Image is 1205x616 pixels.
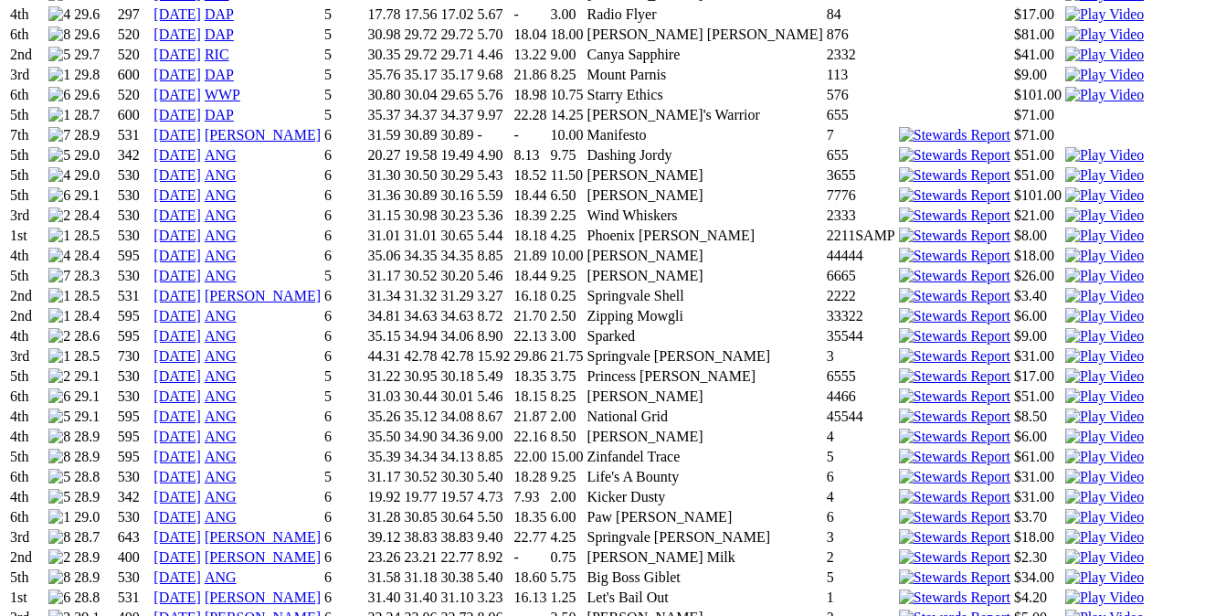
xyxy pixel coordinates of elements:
a: ANG [205,328,237,344]
img: 5 [48,469,70,485]
img: 6 [48,87,70,103]
a: View replay [1065,529,1144,545]
a: [DATE] [153,429,201,444]
td: 6 [323,146,365,165]
img: Stewards Report [899,167,1010,184]
a: ANG [205,569,237,585]
img: Stewards Report [899,308,1010,324]
td: 30.89 [404,186,439,205]
img: Play Video [1065,248,1144,264]
td: $101.00 [1013,86,1062,104]
td: 5 [323,86,365,104]
td: $9.00 [1013,66,1062,84]
td: 35.17 [404,66,439,84]
img: Play Video [1065,529,1144,546]
a: View replay [1065,589,1144,605]
td: 5.76 [477,86,512,104]
a: [DATE] [153,529,201,545]
td: 30.98 [367,26,402,44]
td: 34.37 [440,106,475,124]
a: ANG [205,348,237,364]
td: 84 [826,5,896,24]
td: Starry Ethics [587,86,824,104]
img: Play Video [1065,589,1144,606]
td: 18.04 [513,26,548,44]
a: View replay [1065,268,1144,283]
td: 520 [117,26,152,44]
td: 29.72 [404,46,439,64]
td: 531 [117,126,152,144]
img: Play Video [1065,348,1144,365]
a: View replay [1065,549,1144,565]
td: 5 [323,106,365,124]
td: 6th [9,86,46,104]
img: Play Video [1065,6,1144,23]
td: 530 [117,166,152,185]
td: 10.00 [550,126,585,144]
td: 9.97 [477,106,512,124]
td: 30.89 [404,126,439,144]
img: Stewards Report [899,288,1010,304]
a: [PERSON_NAME] [205,589,321,605]
a: View replay [1065,429,1144,444]
td: 17.56 [404,5,439,24]
td: 297 [117,5,152,24]
a: View replay [1065,27,1144,42]
td: [PERSON_NAME] [587,186,824,205]
td: 9.75 [550,146,585,165]
a: [DATE] [153,268,201,283]
td: 30.29 [440,166,475,185]
a: ANG [205,268,237,283]
img: Stewards Report [899,187,1010,204]
a: [DATE] [153,167,201,183]
td: 29.65 [440,86,475,104]
a: View replay [1065,207,1144,223]
td: 600 [117,106,152,124]
a: View replay [1065,167,1144,183]
img: Stewards Report [899,368,1010,385]
td: Mount Parnis [587,66,824,84]
a: [DATE] [153,409,201,424]
td: 2332 [826,46,896,64]
img: 8 [48,449,70,465]
a: View replay [1065,569,1144,585]
td: 3rd [9,66,46,84]
img: Stewards Report [899,569,1010,586]
img: Stewards Report [899,147,1010,164]
a: View replay [1065,449,1144,464]
td: 30.89 [440,126,475,144]
img: Play Video [1065,449,1144,465]
td: 17.78 [367,5,402,24]
img: Play Video [1065,87,1144,103]
td: 5th [9,186,46,205]
td: Canya Sapphire [587,46,824,64]
img: Stewards Report [899,127,1010,143]
a: [DATE] [153,187,201,203]
td: 5th [9,106,46,124]
td: 6 [323,126,365,144]
a: View replay [1065,388,1144,404]
img: Play Video [1065,328,1144,345]
img: 1 [48,348,70,365]
img: 5 [48,409,70,425]
a: [DATE] [153,589,201,605]
td: 18.44 [513,186,548,205]
img: Stewards Report [899,429,1010,445]
td: 19.58 [404,146,439,165]
a: View replay [1065,248,1144,263]
td: 14.25 [550,106,585,124]
td: 5.70 [477,26,512,44]
td: 9.00 [550,46,585,64]
a: [DATE] [153,6,201,22]
img: Stewards Report [899,388,1010,405]
td: 35.17 [440,66,475,84]
td: Dashing Jordy [587,146,824,165]
td: $71.00 [1013,106,1062,124]
td: 113 [826,66,896,84]
td: 520 [117,46,152,64]
a: [DATE] [153,127,201,143]
td: 30.35 [367,46,402,64]
img: Play Video [1065,147,1144,164]
td: 35.76 [367,66,402,84]
td: 5 [323,5,365,24]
